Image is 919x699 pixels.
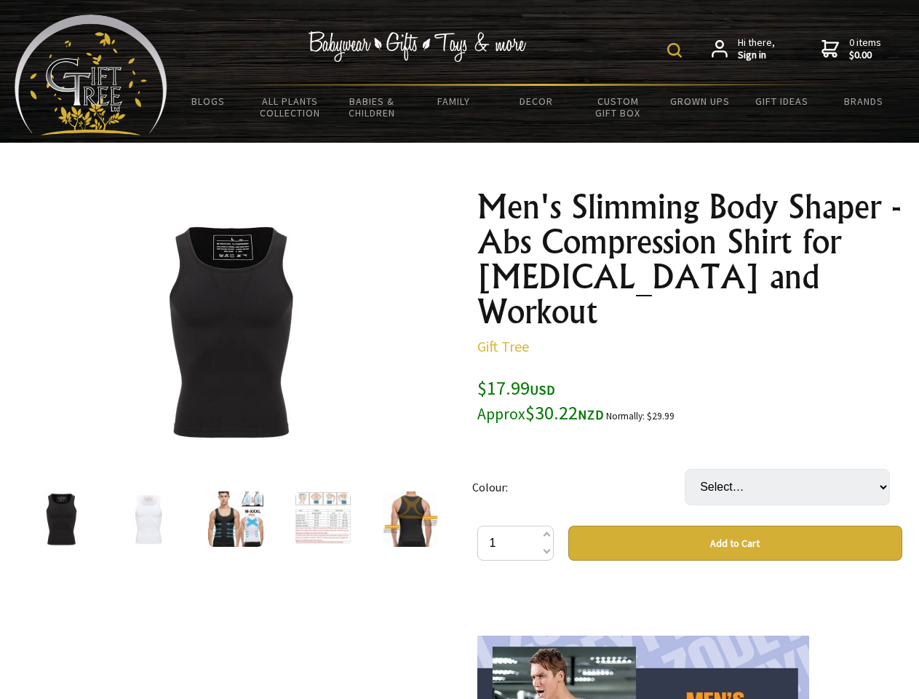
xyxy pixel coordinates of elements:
span: $17.99 $30.22 [477,376,604,424]
span: NZD [578,406,604,423]
button: Add to Cart [568,526,902,561]
a: BLOGS [167,86,250,116]
a: Gift Ideas [741,86,823,116]
td: Colour: [472,449,685,526]
img: Men's Slimming Body Shaper - Abs Compression Shirt for Gynecomastia and Workout [33,491,89,547]
a: All Plants Collection [250,86,332,128]
span: Hi there, [738,36,775,62]
a: 0 items$0.00 [821,36,881,62]
a: Babies & Children [331,86,413,128]
img: Men's Slimming Body Shaper - Abs Compression Shirt for Gynecomastia and Workout [383,491,438,547]
small: Approx [477,404,525,424]
span: 0 items [849,36,881,62]
img: Babywear - Gifts - Toys & more [309,31,527,62]
strong: $0.00 [849,49,881,62]
a: Family [413,86,496,116]
img: Men's Slimming Body Shaper - Abs Compression Shirt for Gynecomastia and Workout [295,491,351,547]
a: Brands [823,86,905,116]
img: product search [667,43,682,58]
a: Custom Gift Box [577,86,659,128]
h1: Men's Slimming Body Shaper - Abs Compression Shirt for [MEDICAL_DATA] and Workout [477,189,902,329]
a: Decor [495,86,577,116]
img: Babyware - Gifts - Toys and more... [15,15,167,135]
img: Men's Slimming Body Shaper - Abs Compression Shirt for Gynecomastia and Workout [121,491,176,547]
a: Gift Tree [477,337,529,355]
small: Normally: $29.99 [606,410,675,422]
img: Men's Slimming Body Shaper - Abs Compression Shirt for Gynecomastia and Workout [116,218,343,445]
span: USD [530,382,555,398]
strong: Sign in [738,49,775,62]
a: Hi there,Sign in [712,36,775,62]
a: Grown Ups [659,86,741,116]
img: Men's Slimming Body Shaper - Abs Compression Shirt for Gynecomastia and Workout [208,491,263,547]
